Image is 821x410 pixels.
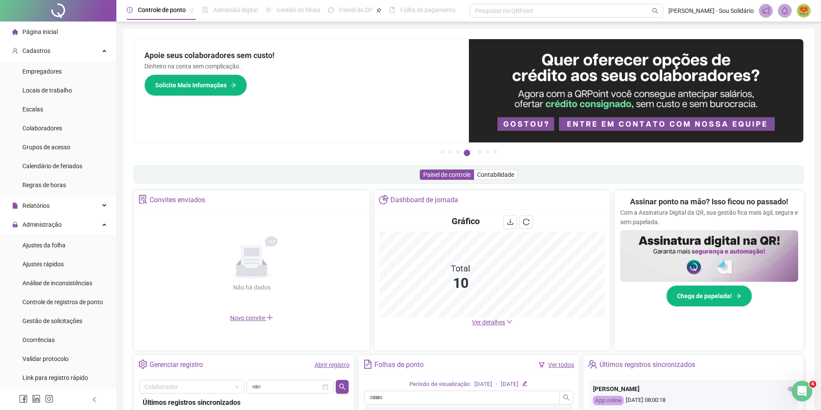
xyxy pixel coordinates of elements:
[127,7,133,13] span: clock-circle
[19,395,28,403] span: facebook
[277,6,320,13] span: Gestão de férias
[22,106,43,113] span: Escalas
[32,395,41,403] span: linkedin
[379,195,388,204] span: pie-chart
[375,358,424,372] div: Folhas de ponto
[478,150,482,154] button: 5
[315,361,350,368] a: Abrir registro
[45,395,53,403] span: instagram
[523,219,530,225] span: reload
[212,283,291,292] div: Não há dados
[363,360,372,369] span: file-text
[202,7,208,13] span: file-done
[155,80,227,90] span: Solicite Mais Informações
[456,150,460,154] button: 3
[593,396,624,406] div: App online
[22,28,58,35] span: Página inicial
[22,68,62,75] span: Empregadores
[792,381,812,401] iframe: Intercom live chat
[390,193,458,207] div: Dashboard de jornada
[144,74,247,96] button: Solicite Mais Informações
[144,62,459,71] p: Dinheiro na conta sem complicação.
[593,396,794,406] div: [DATE] 08:00:18
[496,380,497,389] div: -
[91,397,97,403] span: left
[150,193,205,207] div: Convites enviados
[22,87,72,94] span: Locais de trabalho
[22,242,66,249] span: Ajustes da folha
[22,261,64,268] span: Ajustes rápidos
[666,285,752,307] button: Chega de papelada!
[472,319,505,326] span: Ver detalhes
[464,150,470,156] button: 4
[22,280,92,287] span: Análise de inconsistências
[474,380,492,389] div: [DATE]
[452,215,480,227] h4: Gráfico
[22,47,50,54] span: Cadastros
[22,374,88,381] span: Link para registro rápido
[539,362,545,368] span: filter
[328,7,334,13] span: dashboard
[22,336,55,343] span: Ocorrências
[266,314,273,321] span: plus
[548,361,574,368] a: Ver todos
[400,6,456,13] span: Folha de pagamento
[143,397,345,408] div: Últimos registros sincronizados
[339,6,373,13] span: Painel do DP
[493,150,497,154] button: 7
[677,291,732,301] span: Chega de papelada!
[472,319,512,326] a: Ver detalhes down
[22,163,82,170] span: Calendário de feriados
[477,171,514,178] span: Contabilidade
[265,7,272,13] span: sun
[735,293,741,299] span: arrow-right
[809,381,816,388] span: 6
[339,383,346,390] span: search
[762,7,770,15] span: notification
[389,7,395,13] span: book
[138,6,186,13] span: Controle de ponto
[22,318,82,324] span: Gestão de solicitações
[788,386,794,392] span: eye
[12,48,18,54] span: user-add
[652,8,659,14] span: search
[522,381,528,386] span: edit
[230,82,236,88] span: arrow-right
[144,49,459,62] h2: Apoie seus colaboradores sem custo!
[781,7,789,15] span: bell
[22,144,70,151] span: Grupos de acesso
[22,202,50,209] span: Relatórios
[630,196,788,208] h2: Assinar ponto na mão? Isso ficou no passado!
[189,8,194,13] span: pushpin
[12,222,18,228] span: lock
[22,125,62,132] span: Colaboradores
[620,230,798,282] img: banner%2F02c71560-61a6-44d4-94b9-c8ab97240462.png
[376,8,381,13] span: pushpin
[230,314,273,321] span: Novo convite
[22,182,66,188] span: Regras de horas
[12,203,18,209] span: file
[599,358,695,372] div: Últimos registros sincronizados
[668,6,754,15] span: [PERSON_NAME] - Sou Solidário
[797,4,810,17] img: 72282
[507,219,514,225] span: download
[22,355,69,362] span: Validar protocolo
[485,150,490,154] button: 6
[620,208,798,227] p: Com a Assinatura Digital da QR, sua gestão fica mais ágil, segura e sem papelada.
[588,360,597,369] span: team
[22,221,62,228] span: Administração
[22,299,103,305] span: Controle de registros de ponto
[506,319,512,325] span: down
[423,171,471,178] span: Painel de controle
[593,384,794,394] div: [PERSON_NAME]
[409,380,471,389] div: Período de visualização:
[138,195,147,204] span: solution
[12,29,18,35] span: home
[448,150,453,154] button: 2
[138,360,147,369] span: setting
[501,380,518,389] div: [DATE]
[213,6,258,13] span: Admissão digital
[440,150,445,154] button: 1
[150,358,203,372] div: Gerenciar registro
[563,394,570,401] span: search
